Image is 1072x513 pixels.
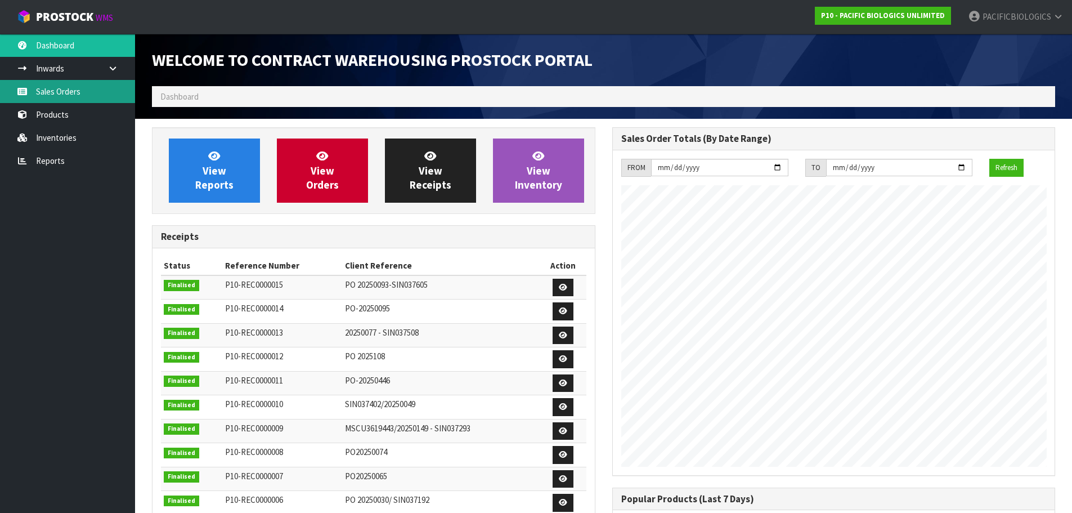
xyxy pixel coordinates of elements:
[385,139,476,203] a: ViewReceipts
[345,447,387,457] span: PO20250074
[821,11,945,20] strong: P10 - PACIFIC BIOLOGICS UNLIMITED
[195,149,234,191] span: View Reports
[621,133,1047,144] h3: Sales Order Totals (By Date Range)
[164,448,199,459] span: Finalised
[225,351,283,362] span: P10-REC0000012
[36,10,93,24] span: ProStock
[164,304,199,315] span: Finalised
[225,423,283,434] span: P10-REC0000009
[164,280,199,291] span: Finalised
[493,139,584,203] a: ViewInventory
[515,149,562,191] span: View Inventory
[161,257,222,275] th: Status
[152,49,593,70] span: Welcome to Contract Warehousing ProStock Portal
[225,279,283,290] span: P10-REC0000015
[621,494,1047,505] h3: Popular Products (Last 7 Days)
[345,399,415,409] span: SIN037402/20250049
[164,471,199,483] span: Finalised
[161,231,586,242] h3: Receipts
[222,257,342,275] th: Reference Number
[164,376,199,387] span: Finalised
[345,423,470,434] span: MSCU3619443/20250149 - SIN037293
[540,257,586,275] th: Action
[225,327,283,338] span: P10-REC0000013
[164,352,199,363] span: Finalised
[225,494,283,505] span: P10-REC0000006
[225,399,283,409] span: P10-REC0000010
[96,12,113,23] small: WMS
[160,91,199,102] span: Dashboard
[345,494,429,505] span: PO 20250030/ SIN037192
[164,400,199,411] span: Finalised
[342,257,539,275] th: Client Reference
[345,351,385,362] span: PO 2025108
[225,303,283,314] span: P10-REC0000014
[621,159,651,177] div: FROM
[805,159,826,177] div: TO
[345,303,390,314] span: PO-20250095
[345,471,387,481] span: PO20250065
[225,375,283,386] span: P10-REC0000011
[225,447,283,457] span: P10-REC0000008
[277,139,368,203] a: ViewOrders
[983,11,1051,22] span: PACIFICBIOLOGICS
[164,328,199,339] span: Finalised
[345,279,428,290] span: PO 20250093-SIN037605
[345,327,419,338] span: 20250077 - SIN037508
[345,375,390,386] span: PO-20250446
[169,139,260,203] a: ViewReports
[410,149,451,191] span: View Receipts
[989,159,1024,177] button: Refresh
[225,471,283,481] span: P10-REC0000007
[17,10,31,24] img: cube-alt.png
[306,149,339,191] span: View Orders
[164,496,199,507] span: Finalised
[164,423,199,435] span: Finalised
